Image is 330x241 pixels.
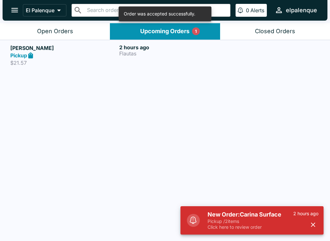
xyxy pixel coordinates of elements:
p: Alerts [250,7,264,14]
div: Order was accepted successfully. [124,8,195,19]
h5: [PERSON_NAME] [10,44,117,52]
p: $21.57 [10,60,117,66]
h5: New Order: Carina Surface [208,211,293,218]
button: elpalenque [272,3,320,17]
button: El Palenque [23,4,66,16]
p: 1 [195,28,197,34]
h6: 2 hours ago [119,44,226,51]
p: 0 [246,7,249,14]
div: Upcoming Orders [140,28,189,35]
strong: Pickup [10,52,27,59]
p: Click here to review order [208,224,293,230]
button: open drawer [6,2,23,18]
p: El Palenque [26,7,54,14]
div: Open Orders [37,28,73,35]
p: 2 hours ago [293,211,318,217]
p: Flautas [119,51,226,56]
div: Closed Orders [255,28,295,35]
div: elpalenque [286,6,317,14]
p: Pickup / 2 items [208,218,293,224]
input: Search orders by name or phone number [85,6,228,15]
